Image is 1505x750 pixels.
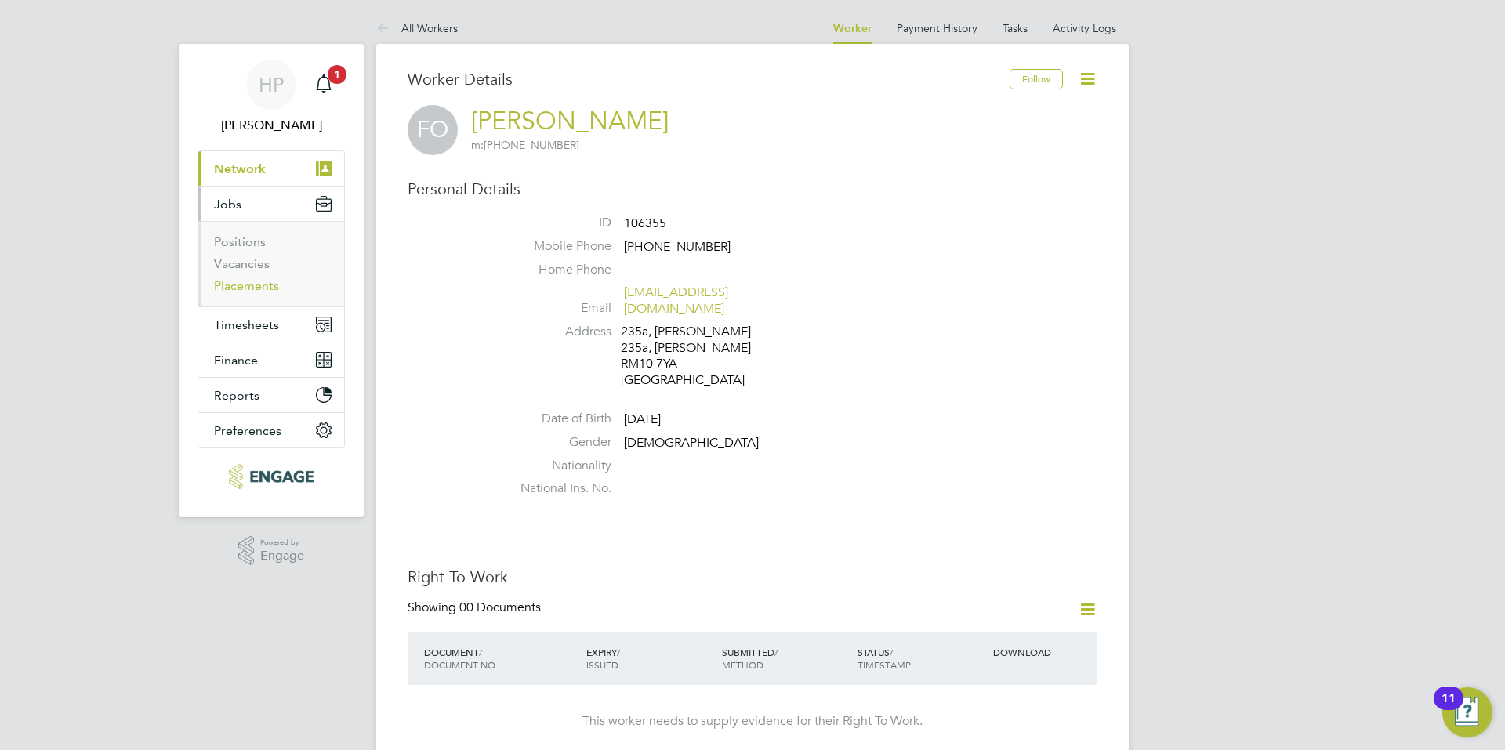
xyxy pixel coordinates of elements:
[214,388,259,403] span: Reports
[1442,687,1492,737] button: Open Resource Center, 11 new notifications
[479,646,482,658] span: /
[214,317,279,332] span: Timesheets
[774,646,778,658] span: /
[502,324,611,340] label: Address
[408,105,458,155] span: FO
[214,234,266,249] a: Positions
[459,600,541,615] span: 00 Documents
[471,138,484,152] span: m:
[198,464,345,489] a: Go to home page
[238,536,305,566] a: Powered byEngage
[214,256,270,271] a: Vacancies
[502,262,611,278] label: Home Phone
[408,179,1097,199] h3: Personal Details
[854,638,989,679] div: STATUS
[214,353,258,368] span: Finance
[617,646,620,658] span: /
[586,658,618,671] span: ISSUED
[890,646,893,658] span: /
[502,238,611,255] label: Mobile Phone
[1003,21,1028,35] a: Tasks
[624,435,759,451] span: [DEMOGRAPHIC_DATA]
[502,458,611,474] label: Nationality
[376,21,458,35] a: All Workers
[722,658,763,671] span: METHOD
[833,22,872,35] a: Worker
[214,423,281,438] span: Preferences
[471,138,579,152] span: [PHONE_NUMBER]
[214,161,266,176] span: Network
[420,638,582,679] div: DOCUMENT
[624,216,666,231] span: 106355
[308,60,339,110] a: 1
[502,300,611,317] label: Email
[198,151,344,186] button: Network
[1053,21,1116,35] a: Activity Logs
[471,106,669,136] a: [PERSON_NAME]
[502,480,611,497] label: National Ins. No.
[259,74,284,95] span: HP
[260,549,304,563] span: Engage
[408,600,544,616] div: Showing
[198,378,344,412] button: Reports
[624,239,731,255] span: [PHONE_NUMBER]
[989,638,1097,666] div: DOWNLOAD
[621,324,770,389] div: 235a, [PERSON_NAME] 235a, [PERSON_NAME] RM10 7YA [GEOGRAPHIC_DATA]
[582,638,718,679] div: EXPIRY
[198,60,345,135] a: HP[PERSON_NAME]
[198,413,344,447] button: Preferences
[718,638,854,679] div: SUBMITTED
[502,215,611,231] label: ID
[198,116,345,135] span: Hannah Pearce
[198,342,344,377] button: Finance
[502,434,611,451] label: Gender
[408,567,1097,587] h3: Right To Work
[897,21,977,35] a: Payment History
[1010,69,1063,89] button: Follow
[328,65,346,84] span: 1
[198,307,344,342] button: Timesheets
[423,713,1082,730] div: This worker needs to supply evidence for their Right To Work.
[624,284,728,317] a: [EMAIL_ADDRESS][DOMAIN_NAME]
[408,69,1010,89] h3: Worker Details
[858,658,911,671] span: TIMESTAMP
[179,44,364,517] nav: Main navigation
[502,411,611,427] label: Date of Birth
[1442,698,1456,719] div: 11
[624,411,661,427] span: [DATE]
[260,536,304,549] span: Powered by
[424,658,498,671] span: DOCUMENT NO.
[229,464,313,489] img: xede-logo-retina.png
[198,187,344,221] button: Jobs
[198,221,344,306] div: Jobs
[214,278,279,293] a: Placements
[214,197,241,212] span: Jobs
